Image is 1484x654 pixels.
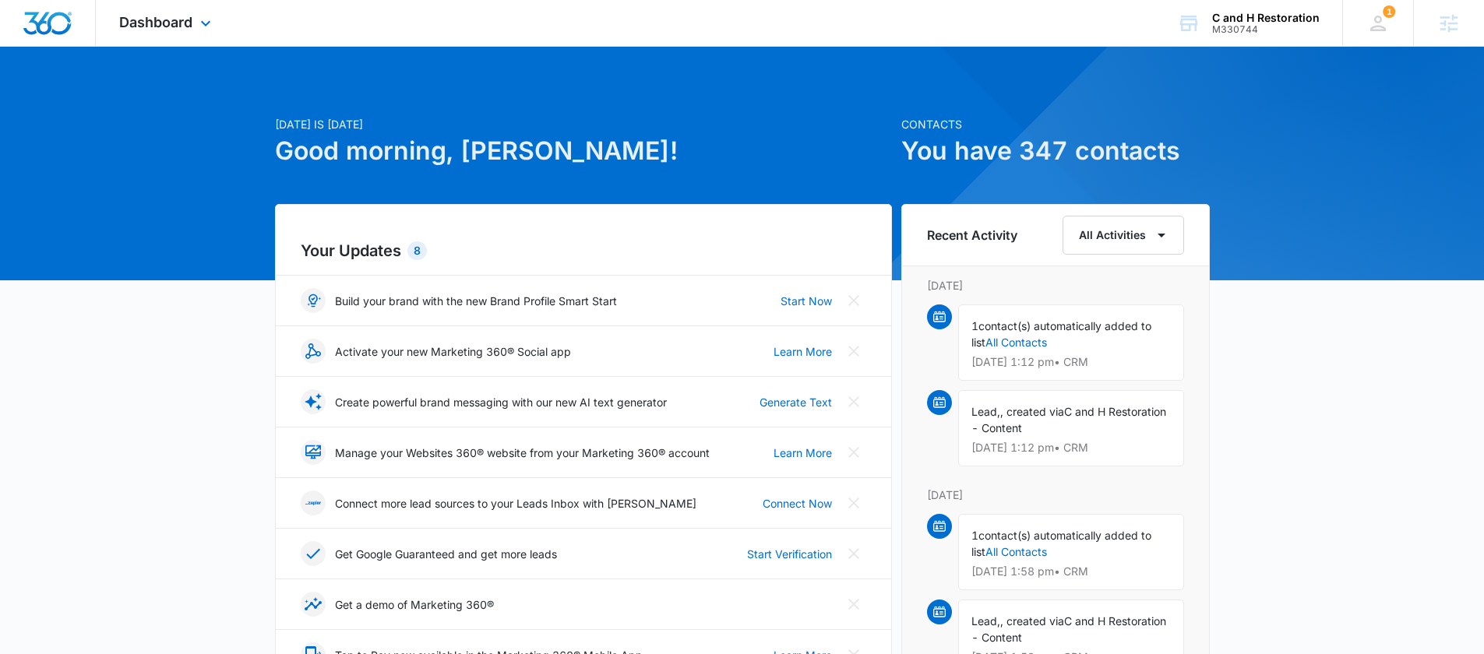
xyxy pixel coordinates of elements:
[971,614,1000,628] span: Lead,
[927,487,1184,503] p: [DATE]
[901,132,1210,170] h1: You have 347 contacts
[44,25,76,37] div: v 4.0.25
[841,490,866,515] button: Close
[335,394,667,410] p: Create powerful brand messaging with our new AI text generator
[985,545,1047,558] a: All Contacts
[1063,216,1184,255] button: All Activities
[335,445,710,461] p: Manage your Websites 360® website from your Marketing 360® account
[1383,5,1395,18] div: notifications count
[763,495,832,512] a: Connect Now
[774,445,832,461] a: Learn More
[275,116,892,132] p: [DATE] is [DATE]
[335,546,557,562] p: Get Google Guaranteed and get more leads
[841,541,866,566] button: Close
[971,529,978,542] span: 1
[275,132,892,170] h1: Good morning, [PERSON_NAME]!
[59,92,139,102] div: Domain Overview
[1212,24,1320,35] div: account id
[155,90,167,103] img: tab_keywords_by_traffic_grey.svg
[172,92,263,102] div: Keywords by Traffic
[747,546,832,562] a: Start Verification
[760,394,832,410] a: Generate Text
[335,596,494,613] p: Get a demo of Marketing 360®
[971,319,978,332] span: 1
[841,339,866,364] button: Close
[971,614,1166,644] span: C and H Restoration - Content
[927,277,1184,294] p: [DATE]
[42,90,55,103] img: tab_domain_overview_orange.svg
[41,40,171,53] div: Domain: [DOMAIN_NAME]
[971,405,1166,434] span: C and H Restoration - Content
[25,40,37,53] img: website_grey.svg
[971,442,1171,453] p: [DATE] 1:12 pm • CRM
[841,592,866,617] button: Close
[1383,5,1395,18] span: 1
[971,405,1000,418] span: Lead,
[971,566,1171,577] p: [DATE] 1:58 pm • CRM
[301,239,866,262] h2: Your Updates
[774,343,832,360] a: Learn More
[781,293,832,309] a: Start Now
[1000,614,1064,628] span: , created via
[841,389,866,414] button: Close
[841,440,866,465] button: Close
[407,241,427,260] div: 8
[841,288,866,313] button: Close
[971,529,1151,558] span: contact(s) automatically added to list
[335,495,696,512] p: Connect more lead sources to your Leads Inbox with [PERSON_NAME]
[927,226,1017,244] h6: Recent Activity
[901,116,1210,132] p: Contacts
[25,25,37,37] img: logo_orange.svg
[119,14,192,30] span: Dashboard
[971,319,1151,349] span: contact(s) automatically added to list
[335,343,571,360] p: Activate your new Marketing 360® Social app
[335,293,617,309] p: Build your brand with the new Brand Profile Smart Start
[985,336,1047,349] a: All Contacts
[971,357,1171,367] p: [DATE] 1:12 pm • CRM
[1000,405,1064,418] span: , created via
[1212,12,1320,24] div: account name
